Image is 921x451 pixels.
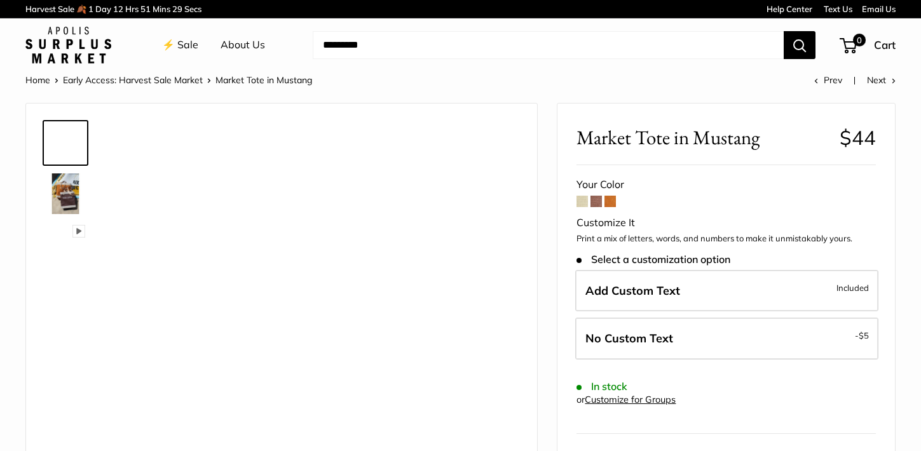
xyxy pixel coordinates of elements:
span: Market Tote in Mustang [576,126,829,149]
span: Hrs [125,4,139,14]
div: or [576,391,676,408]
span: Add Custom Text [585,283,680,298]
span: 1 [88,4,93,14]
span: $5 [859,330,869,340]
a: About Us [221,36,265,55]
a: Prev [814,74,842,86]
span: In stock [576,380,627,393]
label: Add Custom Text [575,270,878,312]
span: Select a customization option [576,253,730,266]
a: Market Tote in Mustang [43,222,88,267]
a: Next [867,74,896,86]
a: Help Center [767,4,812,14]
a: Home [25,74,50,86]
span: 51 [140,4,151,14]
a: 0 Cart [841,35,896,55]
a: Market Tote in Mustang [43,374,88,420]
div: Customize It [576,213,876,232]
div: Your Color [576,175,876,194]
a: Customize for Groups [585,394,676,405]
span: Secs [184,4,201,14]
span: Included [836,280,869,295]
a: Email Us [862,4,896,14]
span: - [855,328,869,343]
span: Day [95,4,111,14]
img: Market Tote in Mustang [45,173,86,214]
span: 0 [853,34,866,46]
a: ⚡️ Sale [162,36,198,55]
a: Early Access: Harvest Sale Market [63,74,203,86]
span: Mins [153,4,170,14]
nav: Breadcrumb [25,72,312,88]
img: Apolis: Surplus Market [25,27,111,64]
a: Market Tote in Mustang [43,273,88,318]
span: Cart [874,38,896,51]
span: 29 [172,4,182,14]
span: 12 [113,4,123,14]
span: Market Tote in Mustang [215,74,312,86]
span: $44 [840,125,876,150]
a: Market Tote in Mustang [43,171,88,217]
p: Print a mix of letters, words, and numbers to make it unmistakably yours. [576,232,876,245]
a: Market Tote in Mustang [43,323,88,369]
label: Leave Blank [575,318,878,360]
a: Text Us [824,4,852,14]
button: Search [784,31,815,59]
a: Market Tote in Mustang [43,120,88,166]
input: Search... [313,31,784,59]
span: No Custom Text [585,331,673,346]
